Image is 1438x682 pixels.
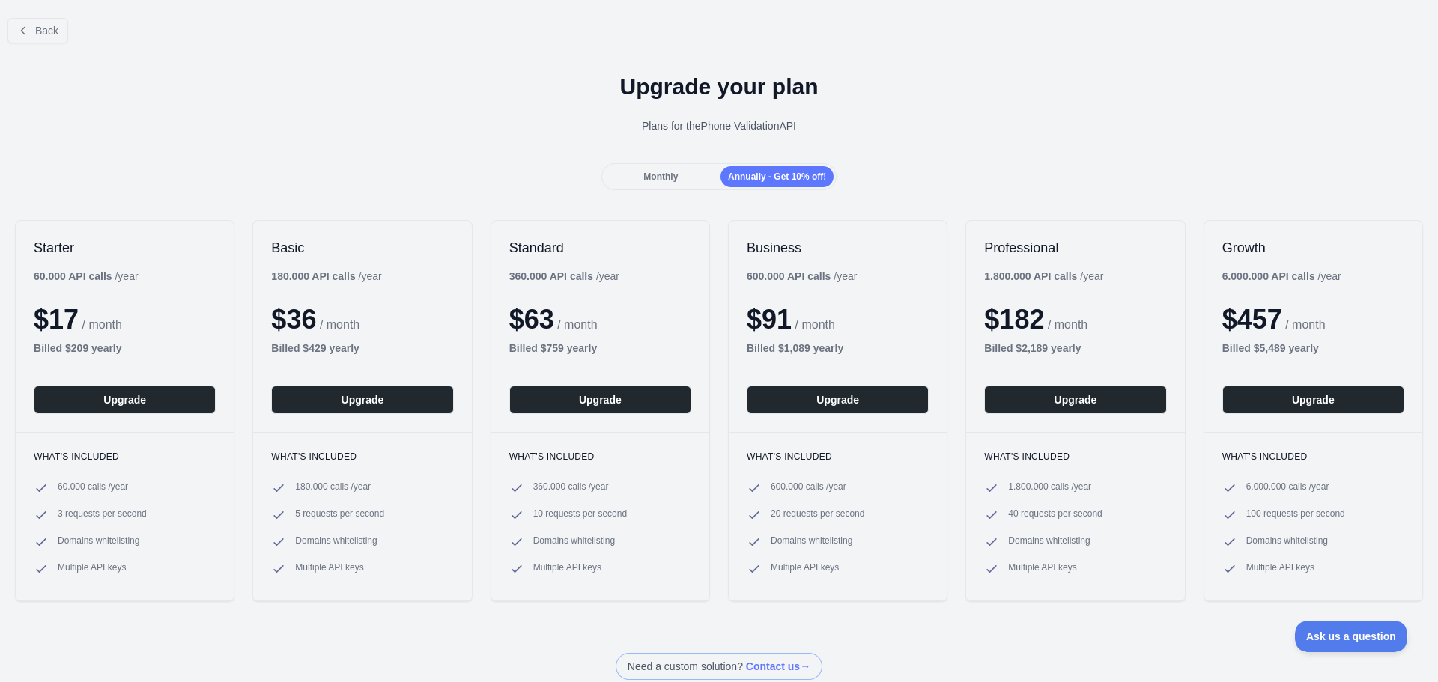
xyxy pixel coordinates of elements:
b: 600.000 API calls [747,270,831,282]
iframe: Toggle Customer Support [1295,621,1408,652]
b: 1.800.000 API calls [984,270,1077,282]
div: / year [984,269,1103,284]
div: / year [747,269,857,284]
h2: Professional [984,239,1166,257]
h2: Standard [509,239,691,257]
b: 360.000 API calls [509,270,593,282]
span: $ 182 [984,304,1044,335]
span: $ 91 [747,304,792,335]
h2: Business [747,239,929,257]
div: / year [509,269,619,284]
